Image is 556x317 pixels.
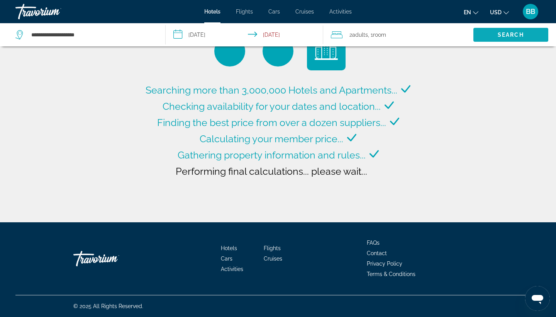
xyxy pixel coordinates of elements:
[490,7,509,18] button: Change currency
[367,240,380,246] a: FAQs
[221,245,237,251] a: Hotels
[349,29,368,40] span: 2
[73,303,143,309] span: © 2025 All Rights Reserved.
[498,32,524,38] span: Search
[166,23,324,46] button: Select check in and out date
[236,9,253,15] a: Flights
[268,9,280,15] a: Cars
[352,32,368,38] span: Adults
[221,266,243,272] a: Activities
[525,286,550,311] iframe: Кнопка запуска окна обмена сообщениями
[473,28,548,42] button: Search
[264,256,282,262] a: Cruises
[163,101,381,112] span: Checking availability for your dates and location...
[157,117,386,128] span: Finding the best price from over a dozen suppliers...
[295,9,314,15] a: Cruises
[367,261,402,267] a: Privacy Policy
[367,271,415,277] a: Terms & Conditions
[176,165,367,177] span: Performing final calculations... please wait...
[520,3,541,20] button: User Menu
[31,29,154,41] input: Search hotel destination
[368,29,386,40] span: , 1
[146,84,397,96] span: Searching more than 3,000,000 Hotels and Apartments...
[221,256,232,262] a: Cars
[329,9,352,15] a: Activities
[178,149,366,161] span: Gathering property information and rules...
[200,133,343,145] span: Calculating your member price...
[15,2,93,22] a: Travorium
[464,9,471,15] span: en
[464,7,478,18] button: Change language
[323,23,473,46] button: Travelers: 2 adults, 0 children
[73,247,151,270] a: Go Home
[526,8,535,15] span: BB
[373,32,386,38] span: Room
[204,9,220,15] a: Hotels
[264,245,281,251] a: Flights
[367,250,387,256] a: Contact
[490,9,502,15] span: USD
